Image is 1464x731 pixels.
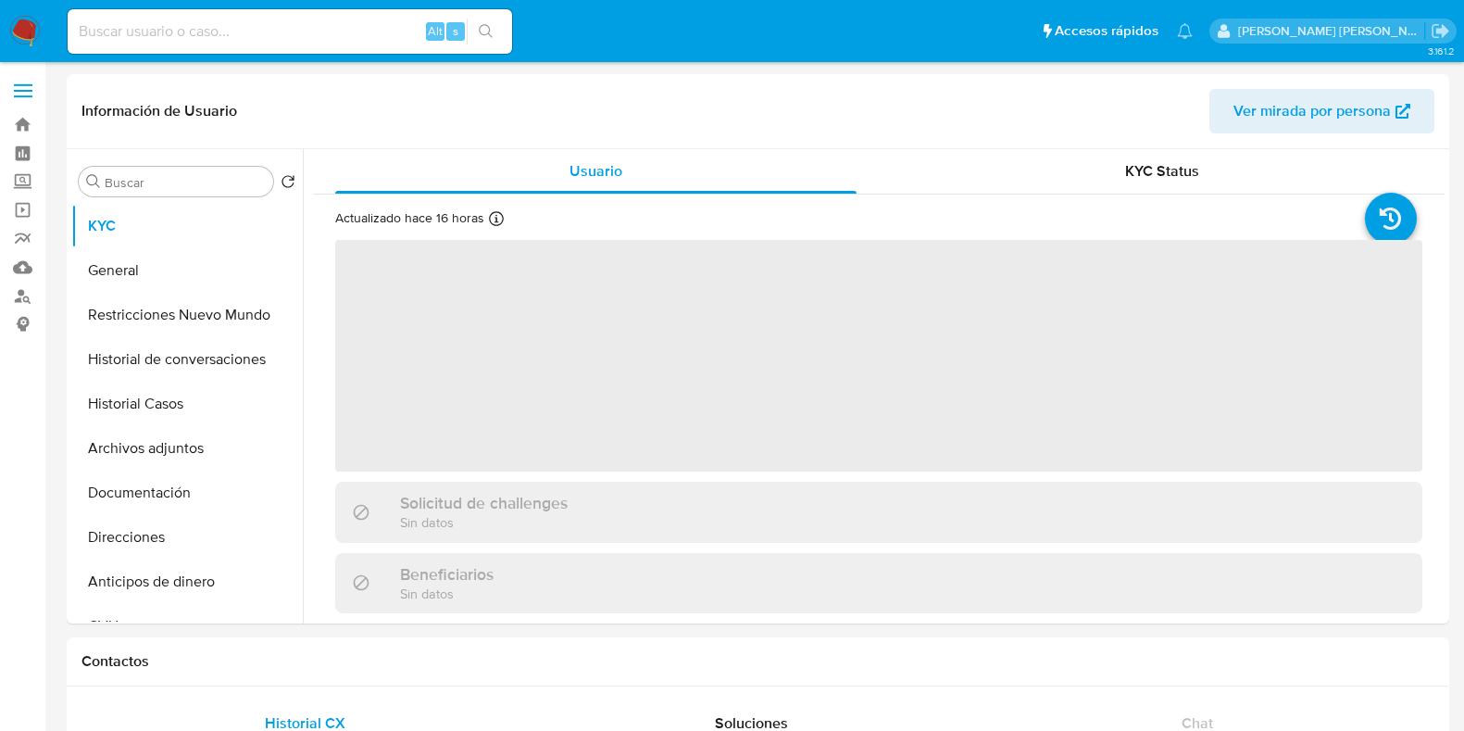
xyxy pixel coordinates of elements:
button: Archivos adjuntos [71,426,303,471]
button: Restricciones Nuevo Mundo [71,293,303,337]
span: ‌ [335,240,1422,472]
button: Direcciones [71,515,303,560]
input: Buscar [105,174,266,191]
button: Volver al orden por defecto [281,174,295,195]
button: Buscar [86,174,101,189]
h1: Información de Usuario [81,102,237,120]
p: noelia.huarte@mercadolibre.com [1238,22,1425,40]
button: KYC [71,204,303,248]
button: CVU [71,604,303,649]
button: Ver mirada por persona [1209,89,1434,133]
p: Sin datos [400,513,568,531]
p: Actualizado hace 16 horas [335,209,484,227]
button: General [71,248,303,293]
button: Historial Casos [71,382,303,426]
button: search-icon [467,19,505,44]
h3: Solicitud de challenges [400,493,568,513]
span: Accesos rápidos [1055,21,1158,41]
h3: Beneficiarios [400,564,494,585]
p: Sin datos [400,585,494,602]
span: Usuario [569,160,622,182]
span: Alt [428,22,443,40]
button: Anticipos de dinero [71,560,303,604]
h1: Contactos [81,652,1434,671]
button: Historial de conversaciones [71,337,303,382]
span: Ver mirada por persona [1233,89,1391,133]
span: KYC Status [1125,160,1199,182]
input: Buscar usuario o caso... [68,19,512,44]
div: Solicitud de challengesSin datos [335,482,1422,542]
a: Notificaciones [1177,23,1193,39]
a: Salir [1431,21,1450,41]
div: BeneficiariosSin datos [335,553,1422,613]
span: s [453,22,458,40]
button: Documentación [71,471,303,515]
